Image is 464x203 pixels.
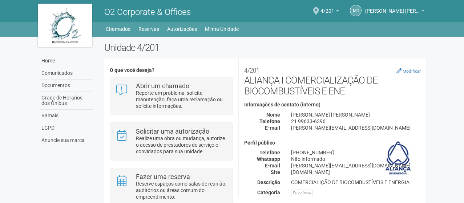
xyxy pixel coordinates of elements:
a: LGPD [40,122,93,134]
a: Documentos [40,80,93,92]
strong: Abrir um chamado [136,82,189,90]
div: [PERSON_NAME][EMAIL_ADDRESS][DOMAIN_NAME] [286,162,426,169]
h2: Unidade 4/201 [104,42,427,53]
div: COMERCIALIÇÃO DE BIOCOMBUSTÍVEIS E ENERGIA [286,179,426,186]
a: Md [350,5,362,16]
small: 4/201 [244,67,259,74]
span: 4/201 [320,1,334,14]
div: Não informado [286,156,426,162]
a: Anuncie sua marca [40,134,93,146]
a: Modificar [396,68,421,74]
strong: Whatsapp [257,156,280,162]
strong: Site [271,169,280,175]
strong: Telefone [259,150,280,155]
strong: Nome [266,112,280,118]
a: Abrir um chamado Reporte um problema, solicite manutenção, faça uma reclamação ou solicite inform... [116,83,227,109]
strong: E-mail [265,125,280,131]
img: logo.jpg [38,4,92,47]
a: [PERSON_NAME] [PERSON_NAME] [365,9,424,15]
span: O2 Corporate & Offices [104,7,191,17]
h4: Perfil público [244,140,421,146]
a: 4/201 [320,9,339,15]
a: Comunicados [40,67,93,80]
small: Modificar [403,69,421,74]
a: Minha Unidade [205,24,239,34]
h4: Informações de contato (interno) [244,102,421,107]
a: Chamados [106,24,130,34]
div: [DOMAIN_NAME] [286,169,426,175]
h2: ALIANÇA I COMERCIALIZAÇÃO DE BIOCOMBUSTÍVEIS E ENE [244,64,421,97]
p: Realize uma obra ou mudança, autorize o acesso de prestadores de serviço e convidados para sua un... [136,135,227,155]
strong: Solicitar uma autorização [136,127,209,135]
a: Reservas [138,24,159,34]
p: Reserve espaços como salas de reunião, auditórios ou áreas comum do empreendimento. [136,180,227,200]
div: 21 99633-6396 [286,118,426,125]
strong: Descrição [257,179,280,185]
strong: E-mail [265,163,280,169]
span: Marcelo de Andrade Ferreira [365,1,420,14]
strong: Telefone [259,118,280,124]
strong: Fazer uma reserva [136,173,190,180]
img: business.png [380,140,416,176]
a: Autorizações [167,24,197,34]
div: [PERSON_NAME] [PERSON_NAME] [286,111,426,118]
a: Ramais [40,110,93,122]
div: [PHONE_NUMBER] [286,149,426,156]
h4: O que você deseja? [110,68,233,73]
div: Logística [291,190,313,196]
p: Reporte um problema, solicite manutenção, faça uma reclamação ou solicite informações. [136,90,227,109]
a: Solicitar uma autorização Realize uma obra ou mudança, autorize o acesso de prestadores de serviç... [116,128,227,155]
div: [PERSON_NAME][EMAIL_ADDRESS][DOMAIN_NAME] [286,125,426,131]
a: Home [40,55,93,67]
a: Grade de Horários dos Ônibus [40,92,93,110]
a: Fazer uma reserva Reserve espaços como salas de reunião, auditórios ou áreas comum do empreendime... [116,174,227,200]
strong: Categoria [257,190,280,195]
